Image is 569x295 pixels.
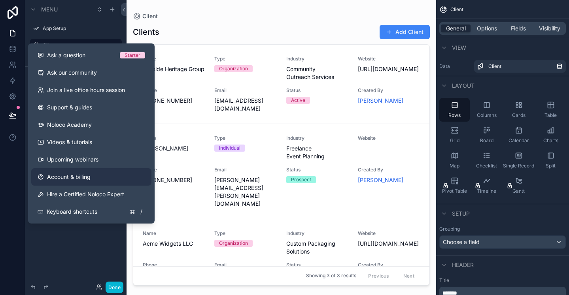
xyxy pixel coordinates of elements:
a: Client [474,60,566,73]
label: App Setup [43,25,120,32]
button: Single Record [503,148,534,172]
button: Timeline [471,174,502,197]
a: Ask our community [31,64,151,81]
button: Rows [439,98,470,122]
span: Menu [41,6,58,13]
span: Join a live office hours session [47,86,125,94]
button: Pivot Table [439,174,470,197]
span: Columns [477,112,497,118]
span: Client [450,6,463,13]
button: Grid [439,123,470,147]
span: Ask a question [47,51,85,59]
span: Support & guides [47,103,92,111]
span: Split [546,163,556,169]
a: Videos & tutorials [31,133,151,151]
button: Columns [471,98,502,122]
label: Grouping [439,226,460,232]
a: Noloco Academy [31,116,151,133]
span: Timeline [477,188,496,194]
button: Done [106,282,123,293]
button: Gantt [503,174,534,197]
button: Table [535,98,566,122]
span: Single Record [503,163,534,169]
div: Starter [125,52,140,58]
a: Support & guides [31,99,151,116]
button: Choose a field [439,235,566,249]
button: Checklist [471,148,502,172]
label: Client [43,42,117,48]
span: Rows [448,112,461,118]
a: Join a live office hours session [31,81,151,99]
button: Charts [535,123,566,147]
a: Upcoming webinars [31,151,151,168]
span: Account & billing [47,173,91,181]
span: Gantt [512,188,525,194]
span: Keyboard shortcuts [47,208,97,216]
label: Title [439,277,566,284]
button: Keyboard shortcuts/ [31,203,151,220]
span: Charts [543,137,558,144]
button: Ask a questionStarter [31,47,151,64]
span: Checklist [476,163,497,169]
span: / [138,209,144,215]
span: Upcoming webinars [47,156,98,163]
span: Choose a field [443,239,480,245]
a: Account & billing [31,168,151,186]
span: Grid [450,137,459,144]
label: Data [439,63,471,70]
span: Pivot Table [442,188,467,194]
span: View [452,44,466,52]
span: Videos & tutorials [47,138,92,146]
span: Fields [511,24,526,32]
button: Board [471,123,502,147]
span: Header [452,261,474,269]
span: Hire a Certified Noloco Expert [47,190,124,198]
span: Noloco Academy [47,121,92,129]
span: Board [480,137,493,144]
button: Hire a Certified Noloco Expert [31,186,151,203]
span: Table [544,112,557,118]
span: Showing 3 of 3 results [306,273,356,279]
span: Cards [512,112,526,118]
span: Calendar [509,137,529,144]
span: Map [450,163,459,169]
span: Layout [452,82,474,90]
span: Client [488,63,501,70]
span: Ask our community [47,69,97,77]
span: Visibility [539,24,560,32]
span: General [446,24,466,32]
button: Map [439,148,470,172]
button: Cards [503,98,534,122]
span: Setup [452,210,470,218]
button: Calendar [503,123,534,147]
span: Options [477,24,497,32]
button: Split [535,148,566,172]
